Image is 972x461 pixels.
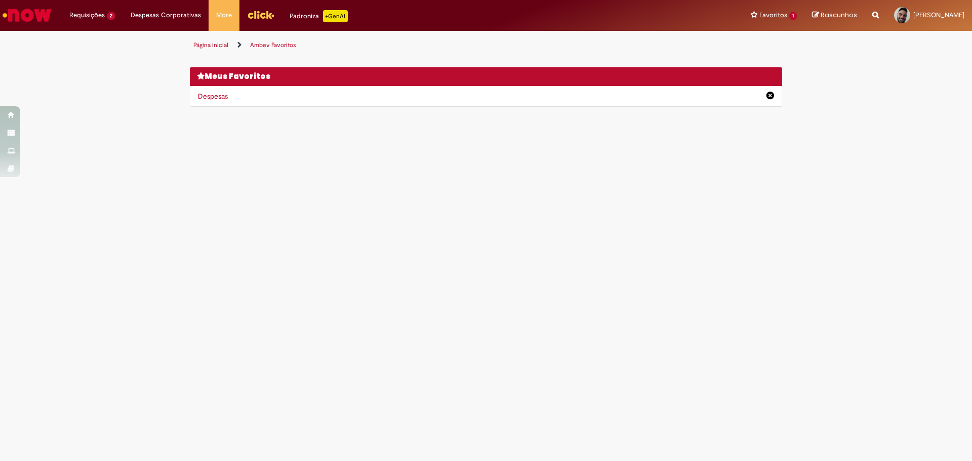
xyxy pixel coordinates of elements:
img: ServiceNow [1,5,53,25]
span: [PERSON_NAME] [913,11,964,19]
span: More [216,10,232,20]
span: Favoritos [759,10,787,20]
a: Página inicial [193,41,228,49]
a: Despesas [198,92,228,101]
img: click_logo_yellow_360x200.png [247,7,274,22]
span: 1 [789,12,797,20]
ul: Trilhas de página [190,36,782,55]
span: Rascunhos [821,10,857,20]
span: Meus Favoritos [205,71,270,81]
span: Despesas Corporativas [131,10,201,20]
p: +GenAi [323,10,348,22]
span: 2 [107,12,115,20]
a: Ambev Favoritos [250,41,296,49]
span: Requisições [69,10,105,20]
div: Padroniza [290,10,348,22]
a: Rascunhos [812,11,857,20]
